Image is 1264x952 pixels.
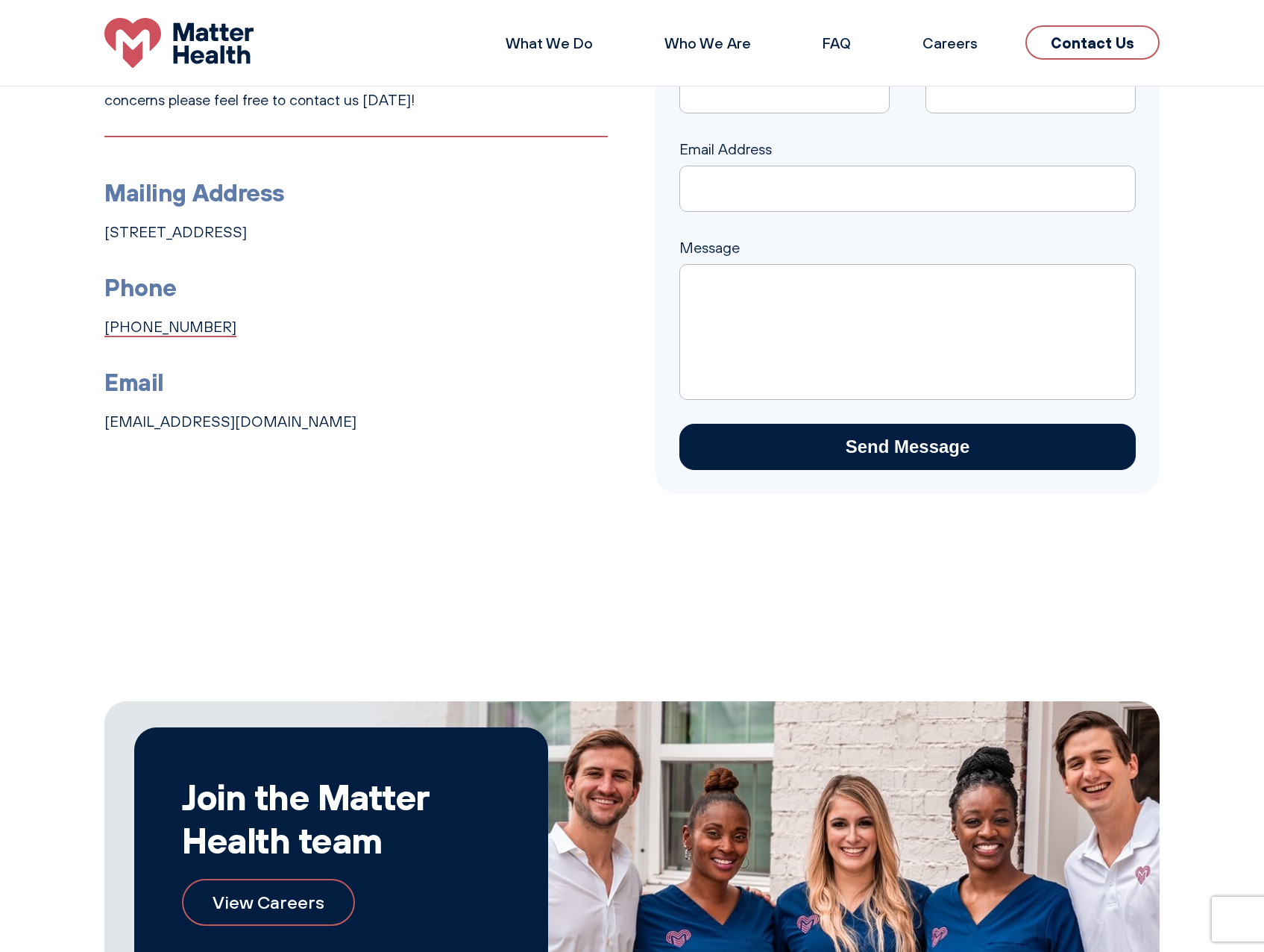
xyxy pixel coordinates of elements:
textarea: Message [679,264,1136,400]
h3: Mailing Address [104,173,608,211]
a: [PHONE_NUMBER] [104,318,236,336]
a: FAQ [823,34,851,52]
label: Phone [925,42,1136,95]
a: Contact Us [1025,25,1160,60]
p: Matter Health is here for you. If you have any questions, comments or concerns please feel free t... [104,64,608,112]
input: Name [679,67,890,113]
h2: Join the Matter Health team [182,775,500,861]
a: What We Do [506,34,593,52]
a: View Careers [182,879,355,925]
label: Message [679,239,1136,281]
input: Phone [925,67,1136,113]
a: Who We Are [664,34,751,52]
a: [STREET_ADDRESS] [104,223,247,241]
h3: Email [104,363,608,401]
label: Name [679,42,890,95]
label: Email Address [679,140,1136,194]
input: Send Message [679,424,1136,470]
a: Careers [922,34,978,52]
a: [EMAIL_ADDRESS][DOMAIN_NAME] [104,413,356,430]
h3: Phone [104,268,608,306]
input: Email Address [679,166,1136,212]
